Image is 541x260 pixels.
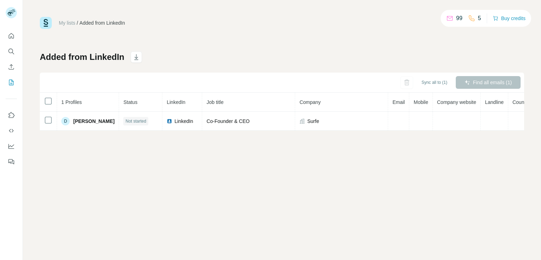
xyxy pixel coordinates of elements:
[73,118,114,125] span: [PERSON_NAME]
[422,79,447,86] span: Sync all to (1)
[167,99,185,105] span: LinkedIn
[493,13,526,23] button: Buy credits
[512,99,530,105] span: Country
[417,77,452,88] button: Sync all to (1)
[59,20,75,26] a: My lists
[61,117,70,125] div: D
[6,45,17,58] button: Search
[125,118,146,124] span: Not started
[80,19,125,26] div: Added from LinkedIn
[6,140,17,153] button: Dashboard
[6,109,17,122] button: Use Surfe on LinkedIn
[6,30,17,42] button: Quick start
[167,118,172,124] img: LinkedIn logo
[299,99,321,105] span: Company
[6,155,17,168] button: Feedback
[478,14,481,23] p: 5
[6,61,17,73] button: Enrich CSV
[6,124,17,137] button: Use Surfe API
[6,76,17,89] button: My lists
[413,99,428,105] span: Mobile
[40,17,52,29] img: Surfe Logo
[456,14,462,23] p: 99
[61,99,82,105] span: 1 Profiles
[40,51,124,63] h1: Added from LinkedIn
[307,118,319,125] span: Surfe
[174,118,193,125] span: LinkedIn
[392,99,405,105] span: Email
[206,99,223,105] span: Job title
[437,99,476,105] span: Company website
[206,118,249,124] span: Co-Founder & CEO
[77,19,78,26] li: /
[485,99,504,105] span: Landline
[123,99,137,105] span: Status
